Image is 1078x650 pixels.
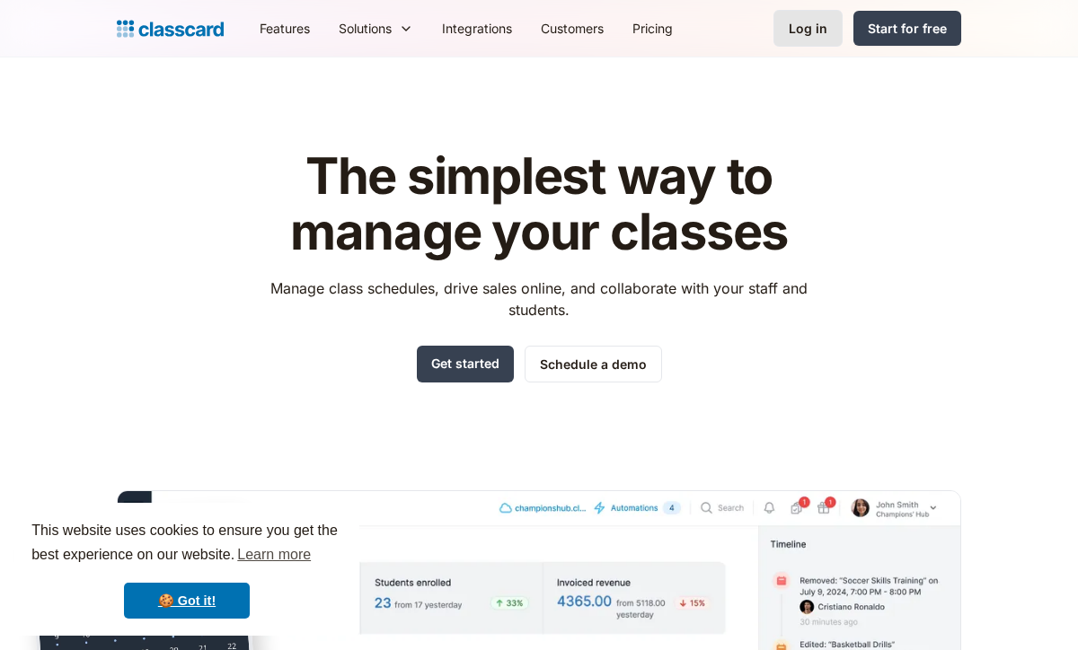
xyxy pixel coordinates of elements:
[324,8,428,48] div: Solutions
[254,149,825,259] h1: The simplest way to manage your classes
[31,520,342,568] span: This website uses cookies to ensure you get the best experience on our website.
[789,19,827,38] div: Log in
[245,8,324,48] a: Features
[868,19,947,38] div: Start for free
[124,583,250,619] a: dismiss cookie message
[618,8,687,48] a: Pricing
[526,8,618,48] a: Customers
[773,10,843,47] a: Log in
[254,277,825,321] p: Manage class schedules, drive sales online, and collaborate with your staff and students.
[234,541,314,568] a: learn more about cookies
[853,11,961,46] a: Start for free
[525,346,662,382] a: Schedule a demo
[14,503,359,636] div: cookieconsent
[428,8,526,48] a: Integrations
[417,346,514,382] a: Get started
[339,19,392,38] div: Solutions
[117,16,224,41] a: Logo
